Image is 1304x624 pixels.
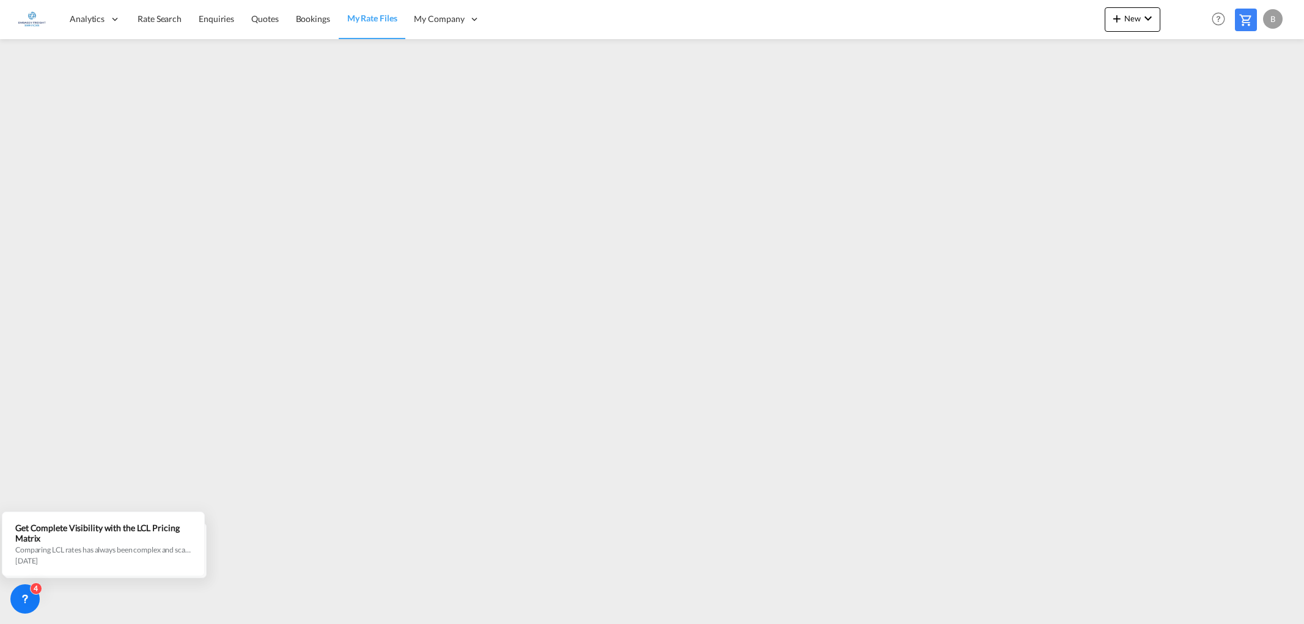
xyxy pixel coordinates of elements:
[18,6,46,33] img: e1326340b7c511ef854e8d6a806141ad.jpg
[347,13,397,23] span: My Rate Files
[1208,9,1235,31] div: Help
[1263,9,1283,29] div: B
[1110,11,1124,26] md-icon: icon-plus 400-fg
[1208,9,1229,29] span: Help
[199,13,234,24] span: Enquiries
[296,13,330,24] span: Bookings
[1110,13,1155,23] span: New
[1141,11,1155,26] md-icon: icon-chevron-down
[414,13,464,25] span: My Company
[1105,7,1160,32] button: icon-plus 400-fgNewicon-chevron-down
[70,13,105,25] span: Analytics
[251,13,278,24] span: Quotes
[138,13,182,24] span: Rate Search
